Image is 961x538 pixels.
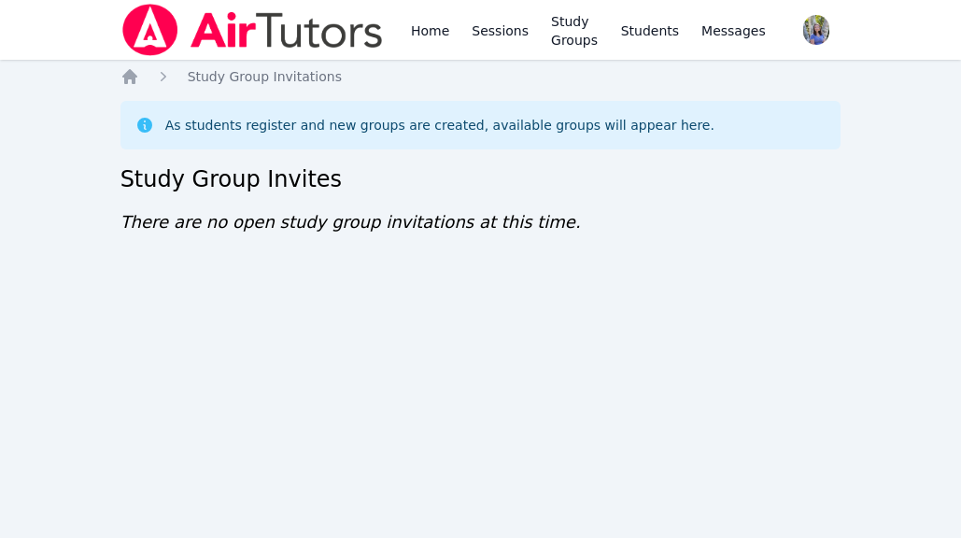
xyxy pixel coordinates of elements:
[701,21,766,40] span: Messages
[120,67,841,86] nav: Breadcrumb
[188,69,342,84] span: Study Group Invitations
[120,164,841,194] h2: Study Group Invites
[188,67,342,86] a: Study Group Invitations
[120,212,581,232] span: There are no open study group invitations at this time.
[165,116,714,134] div: As students register and new groups are created, available groups will appear here.
[120,4,385,56] img: Air Tutors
